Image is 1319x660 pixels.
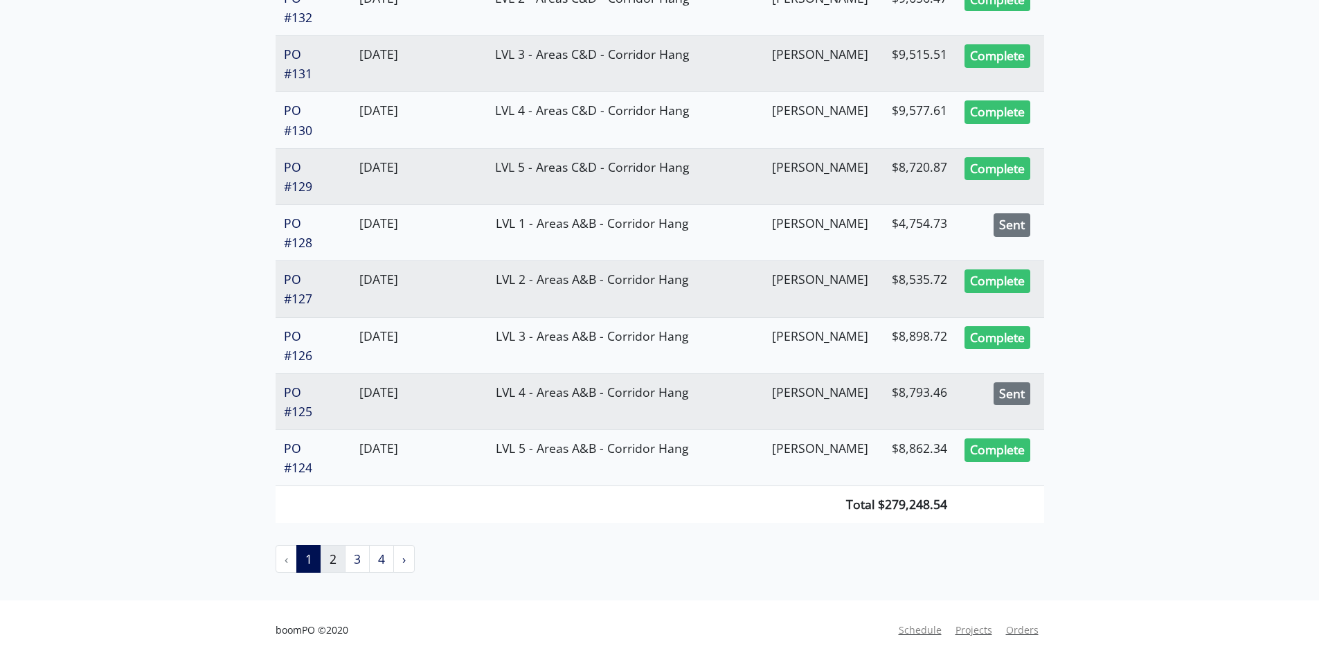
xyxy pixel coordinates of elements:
td: [DATE] [337,261,420,317]
td: $8,720.87 [877,148,955,204]
td: [PERSON_NAME] [764,317,877,373]
td: LVL 3 - Areas C&D - Corridor Hang [421,36,764,92]
td: $9,515.51 [877,36,955,92]
td: [PERSON_NAME] [764,373,877,429]
div: Complete [964,438,1030,462]
td: [PERSON_NAME] [764,204,877,260]
a: PO #131 [284,46,312,82]
td: [DATE] [337,317,420,373]
td: [PERSON_NAME] [764,36,877,92]
td: $8,898.72 [877,317,955,373]
div: Sent [994,382,1030,406]
td: LVL 2 - Areas A&B - Corridor Hang [421,261,764,317]
td: [PERSON_NAME] [764,430,877,486]
td: LVL 4 - Areas C&D - Corridor Hang [421,92,764,148]
div: Complete [964,269,1030,293]
td: [DATE] [337,430,420,486]
a: Orders [1001,617,1044,644]
td: [DATE] [337,373,420,429]
td: [DATE] [337,204,420,260]
a: Projects [950,617,998,644]
a: PO #127 [284,271,312,307]
td: [DATE] [337,148,420,204]
a: 2 [321,545,346,573]
a: PO #124 [284,440,312,476]
td: [PERSON_NAME] [764,92,877,148]
td: LVL 3 - Areas A&B - Corridor Hang [421,317,764,373]
a: PO #128 [284,215,312,251]
td: Total $279,248.54 [276,486,956,523]
a: PO #125 [284,384,312,420]
div: Complete [964,326,1030,350]
td: LVL 1 - Areas A&B - Corridor Hang [421,204,764,260]
div: Complete [964,100,1030,124]
small: boomPO ©2020 [276,623,348,639]
td: $9,577.61 [877,92,955,148]
td: LVL 5 - Areas A&B - Corridor Hang [421,430,764,486]
a: Schedule [893,617,947,644]
td: LVL 5 - Areas C&D - Corridor Hang [421,148,764,204]
td: [DATE] [337,36,420,92]
td: $4,754.73 [877,204,955,260]
td: $8,862.34 [877,430,955,486]
td: [PERSON_NAME] [764,261,877,317]
a: PO #129 [284,159,312,195]
td: LVL 4 - Areas A&B - Corridor Hang [421,373,764,429]
div: Sent [994,213,1030,237]
a: PO #130 [284,102,312,138]
a: Next » [393,545,415,573]
a: 4 [369,545,394,573]
td: [PERSON_NAME] [764,148,877,204]
a: 3 [345,545,370,573]
span: 1 [296,545,321,573]
div: Complete [964,157,1030,181]
div: Complete [964,44,1030,68]
li: « Previous [276,545,297,573]
td: $8,535.72 [877,261,955,317]
td: [DATE] [337,92,420,148]
td: $8,793.46 [877,373,955,429]
a: PO #126 [284,328,312,364]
